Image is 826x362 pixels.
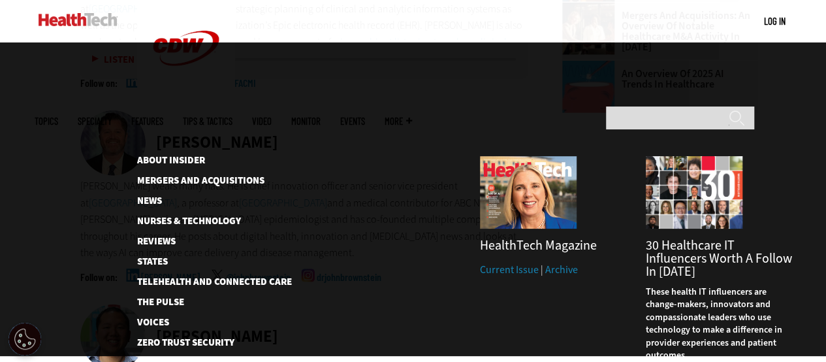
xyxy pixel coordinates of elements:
a: News [137,196,271,206]
a: Reviews [137,237,271,246]
a: States [137,257,271,267]
a: Zero Trust Security [137,338,291,348]
a: Voices [137,318,271,327]
img: Summer 2025 cover [479,156,577,229]
a: Mergers and Acquisitions [137,176,271,186]
a: 30 Healthcare IT Influencers Worth a Follow in [DATE] [645,237,791,280]
a: Nurses & Technology [137,216,271,226]
a: Archive [545,263,577,276]
h3: HealthTech Magazine [479,239,626,252]
img: collage of influencers [645,156,743,229]
div: Cookie Settings [8,323,41,355]
img: Home [39,13,118,26]
div: User menu [764,14,786,28]
a: Current Issue [479,263,538,276]
button: Open Preferences [8,323,41,355]
span: | [540,263,543,276]
a: The Pulse [137,297,271,307]
a: About Insider [137,156,271,165]
a: Telehealth and Connected Care [137,277,271,287]
a: Log in [764,15,786,27]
